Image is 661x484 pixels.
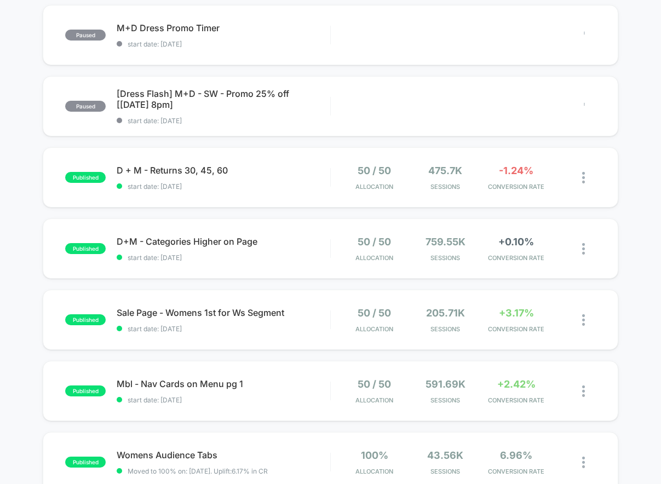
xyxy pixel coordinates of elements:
img: close [582,172,585,183]
span: Allocation [355,183,393,191]
img: close [584,103,584,106]
span: start date: [DATE] [117,253,330,262]
img: close [582,385,585,397]
span: [Dress Flash] M+D - SW - Promo 25% off [[DATE] 8pm] [117,88,330,110]
span: Sessions [413,254,478,262]
span: +2.42% [497,378,536,390]
span: Allocation [355,254,393,262]
span: start date: [DATE] [117,40,330,48]
span: Sessions [413,183,478,191]
img: close [582,314,585,326]
span: Mbl - Nav Cards on Menu pg 1 [117,378,330,389]
span: D + M - Returns 30, 45, 60 [117,165,330,176]
span: published [65,243,106,254]
span: Sessions [413,396,478,404]
span: CONVERSION RATE [484,325,549,333]
span: 43.56k [427,450,463,461]
span: 50 / 50 [358,236,391,247]
span: start date: [DATE] [117,182,330,191]
span: published [65,314,106,325]
img: close [582,457,585,468]
span: 50 / 50 [358,165,391,176]
span: 759.55k [426,236,465,247]
span: published [65,172,106,183]
span: 591.69k [426,378,465,390]
span: +0.10% [498,236,534,247]
img: close [584,32,584,34]
span: published [65,457,106,468]
span: 100% [361,450,388,461]
span: Sessions [413,325,478,333]
span: 475.7k [428,165,462,176]
span: Sessions [413,468,478,475]
span: CONVERSION RATE [484,183,549,191]
span: start date: [DATE] [117,396,330,404]
span: paused [65,101,106,112]
img: close [582,243,585,255]
span: Sale Page - Womens 1st for Ws Segment [117,307,330,318]
span: Womens Audience Tabs [117,450,330,460]
span: start date: [DATE] [117,325,330,333]
span: CONVERSION RATE [484,468,549,475]
span: Allocation [355,468,393,475]
span: 50 / 50 [358,378,391,390]
span: CONVERSION RATE [484,254,549,262]
span: +3.17% [499,307,534,319]
span: start date: [DATE] [117,117,330,125]
span: published [65,385,106,396]
span: -1.24% [499,165,533,176]
span: Allocation [355,396,393,404]
span: paused [65,30,106,41]
span: Allocation [355,325,393,333]
span: CONVERSION RATE [484,396,549,404]
span: M+D Dress Promo Timer [117,22,330,33]
span: 205.71k [426,307,465,319]
span: D+M - Categories Higher on Page [117,236,330,247]
span: 6.96% [500,450,532,461]
span: 50 / 50 [358,307,391,319]
span: Moved to 100% on: [DATE] . Uplift: 6.17% in CR [128,467,268,475]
